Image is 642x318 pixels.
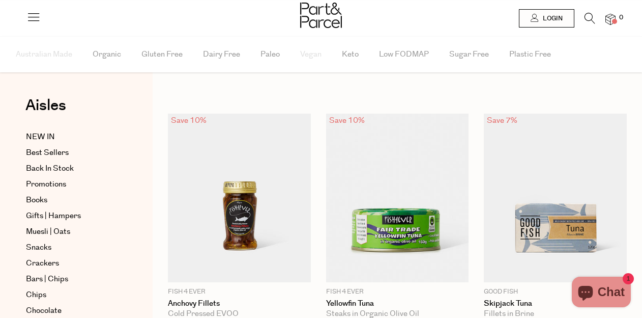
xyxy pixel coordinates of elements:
[379,37,429,72] span: Low FODMAP
[26,242,119,254] a: Snacks
[260,37,280,72] span: Paleo
[26,178,119,191] a: Promotions
[26,257,59,270] span: Crackers
[300,3,342,28] img: Part&Parcel
[484,287,627,297] p: Good Fish
[26,210,119,222] a: Gifts | Hampers
[26,257,119,270] a: Crackers
[26,131,55,143] span: NEW IN
[26,178,66,191] span: Promotions
[26,289,46,301] span: Chips
[26,305,62,317] span: Chocolate
[300,37,322,72] span: Vegan
[26,210,81,222] span: Gifts | Hampers
[26,147,69,159] span: Best Sellers
[26,147,119,159] a: Best Sellers
[25,98,66,123] a: Aisles
[168,114,311,282] img: Anchovy Fillets
[326,287,469,297] p: Fish 4 Ever
[605,14,616,24] a: 0
[617,13,626,22] span: 0
[484,114,520,127] div: Save 7%
[540,14,563,23] span: Login
[26,273,119,285] a: Bars | Chips
[484,299,627,308] a: Skipjack Tuna
[25,94,66,117] span: Aisles
[326,114,469,282] img: Yellowfin Tuna
[168,299,311,308] a: Anchovy Fillets
[26,226,70,238] span: Muesli | Oats
[203,37,240,72] span: Dairy Free
[326,114,368,127] div: Save 10%
[26,305,119,317] a: Chocolate
[26,131,119,143] a: NEW IN
[93,37,121,72] span: Organic
[16,37,72,72] span: Australian Made
[26,194,119,206] a: Books
[141,37,183,72] span: Gluten Free
[26,163,119,175] a: Back In Stock
[484,114,627,282] img: Skipjack Tuna
[168,114,210,127] div: Save 10%
[519,9,574,28] a: Login
[26,226,119,238] a: Muesli | Oats
[168,287,311,297] p: Fish 4 Ever
[569,277,634,310] inbox-online-store-chat: Shopify online store chat
[449,37,489,72] span: Sugar Free
[342,37,359,72] span: Keto
[26,194,47,206] span: Books
[326,299,469,308] a: Yellowfin Tuna
[26,289,119,301] a: Chips
[509,37,551,72] span: Plastic Free
[26,242,51,254] span: Snacks
[26,163,74,175] span: Back In Stock
[26,273,68,285] span: Bars | Chips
